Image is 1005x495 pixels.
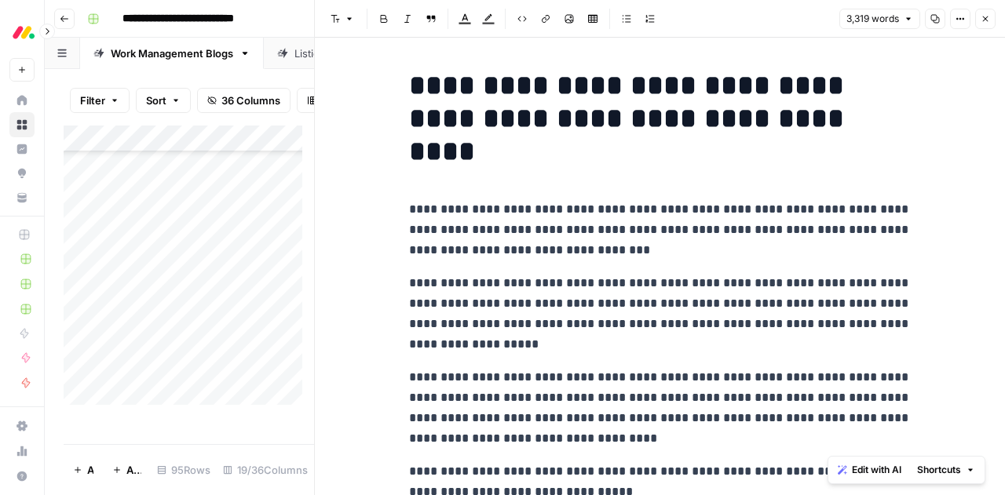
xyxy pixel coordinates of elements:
a: Home [9,88,35,113]
a: Usage [9,439,35,464]
a: Settings [9,413,35,439]
button: Add Row [64,457,103,482]
button: Sort [136,88,191,113]
button: Filter [70,88,130,113]
span: Filter [80,93,105,108]
span: Sort [146,93,166,108]
div: Work Management Blogs [111,45,233,61]
img: Monday.com Logo [9,18,38,46]
a: Listicles [264,38,365,69]
button: 3,319 words [839,9,920,29]
span: Edit with AI [852,463,901,477]
button: Workspace: Monday.com [9,13,35,52]
button: Edit with AI [831,460,908,480]
a: Browse [9,112,35,137]
span: Shortcuts [917,463,961,477]
button: Help + Support [9,464,35,489]
div: Listicles [294,45,334,61]
span: Add Row [87,462,93,478]
a: Work Management Blogs [80,38,264,69]
span: 3,319 words [846,12,899,26]
div: 19/36 Columns [217,457,314,482]
button: Add 10 Rows [103,457,151,482]
a: Your Data [9,185,35,210]
span: Add 10 Rows [126,462,141,478]
div: 95 Rows [151,457,217,482]
a: Opportunities [9,161,35,186]
button: 36 Columns [197,88,291,113]
a: Insights [9,136,35,162]
button: Shortcuts [911,460,981,480]
span: 36 Columns [221,93,280,108]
